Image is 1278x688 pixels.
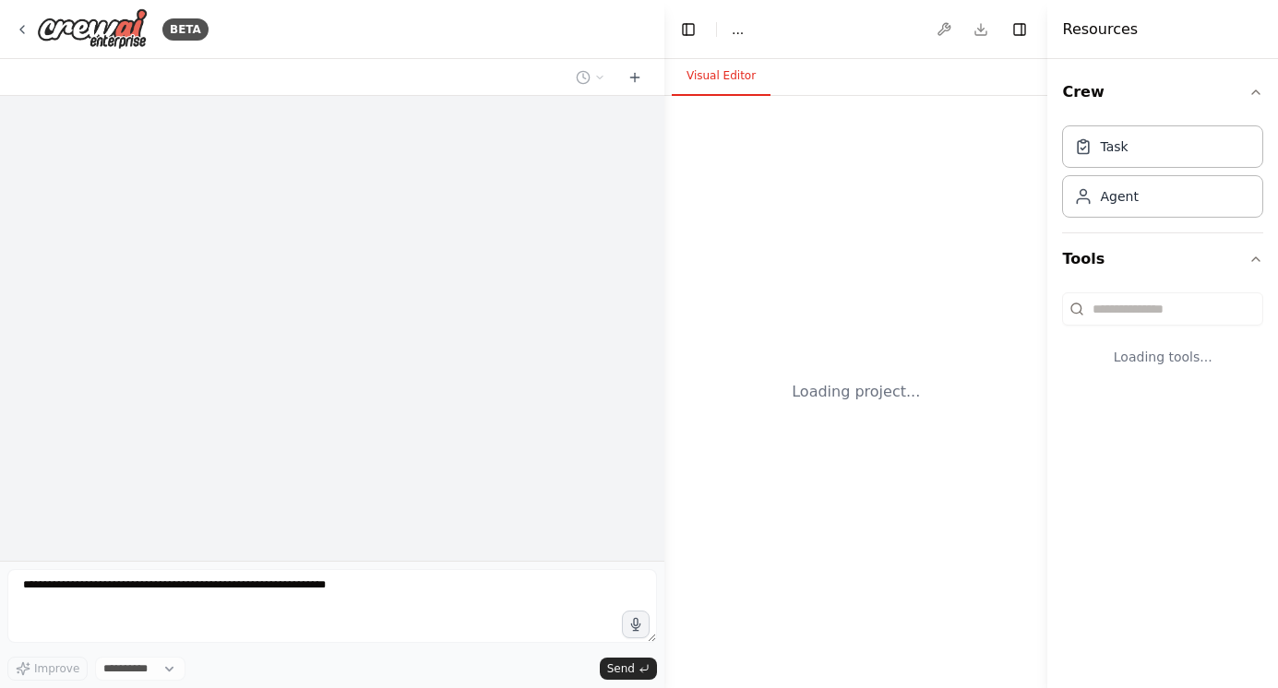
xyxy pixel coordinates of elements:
[1062,18,1138,41] h4: Resources
[37,8,148,50] img: Logo
[568,66,613,89] button: Switch to previous chat
[792,381,920,403] div: Loading project...
[1062,333,1263,381] div: Loading tools...
[607,661,635,676] span: Send
[1062,285,1263,396] div: Tools
[622,611,650,638] button: Click to speak your automation idea
[34,661,79,676] span: Improve
[1062,118,1263,232] div: Crew
[7,657,88,681] button: Improve
[620,66,650,89] button: Start a new chat
[162,18,209,41] div: BETA
[1100,137,1128,156] div: Task
[1062,66,1263,118] button: Crew
[672,57,770,96] button: Visual Editor
[732,20,744,39] nav: breadcrumb
[600,658,657,680] button: Send
[1007,17,1033,42] button: Hide right sidebar
[732,20,744,39] span: ...
[1100,187,1138,206] div: Agent
[675,17,701,42] button: Hide left sidebar
[1062,233,1263,285] button: Tools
